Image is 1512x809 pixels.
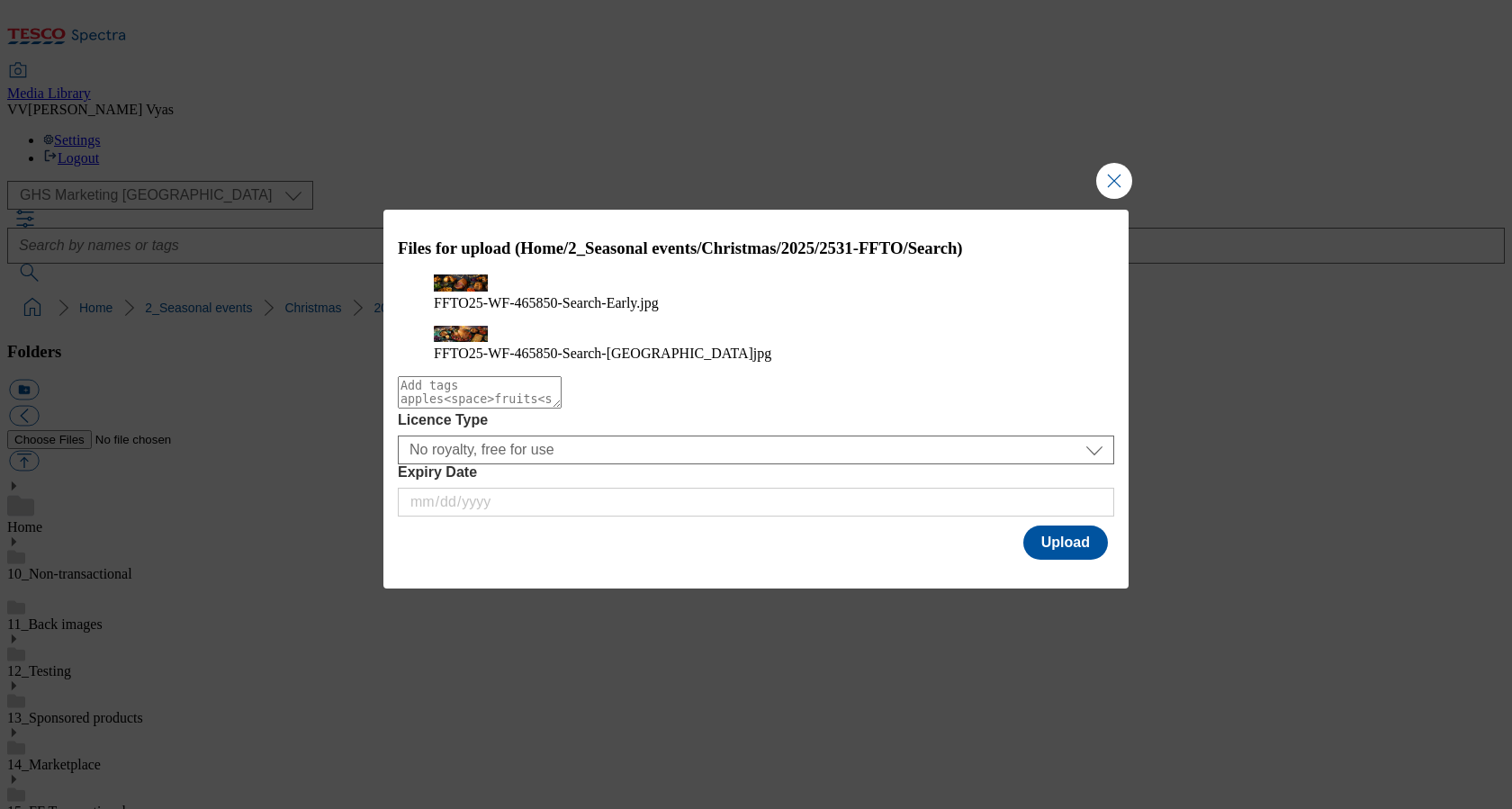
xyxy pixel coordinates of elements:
button: Close Modal [1096,163,1132,199]
figcaption: FFTO25-WF-465850-Search-Early.jpg [434,295,1078,311]
button: Upload [1023,526,1108,560]
label: Licence Type [398,412,1114,428]
img: preview [434,274,488,291]
label: Expiry Date [398,464,1114,481]
img: preview [434,326,488,342]
h3: Files for upload (Home/2_Seasonal events/Christmas/2025/2531-FFTO/Search) [398,238,1114,258]
div: Modal [383,210,1129,589]
figcaption: FFTO25-WF-465850-Search-[GEOGRAPHIC_DATA]jpg [434,346,1078,362]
